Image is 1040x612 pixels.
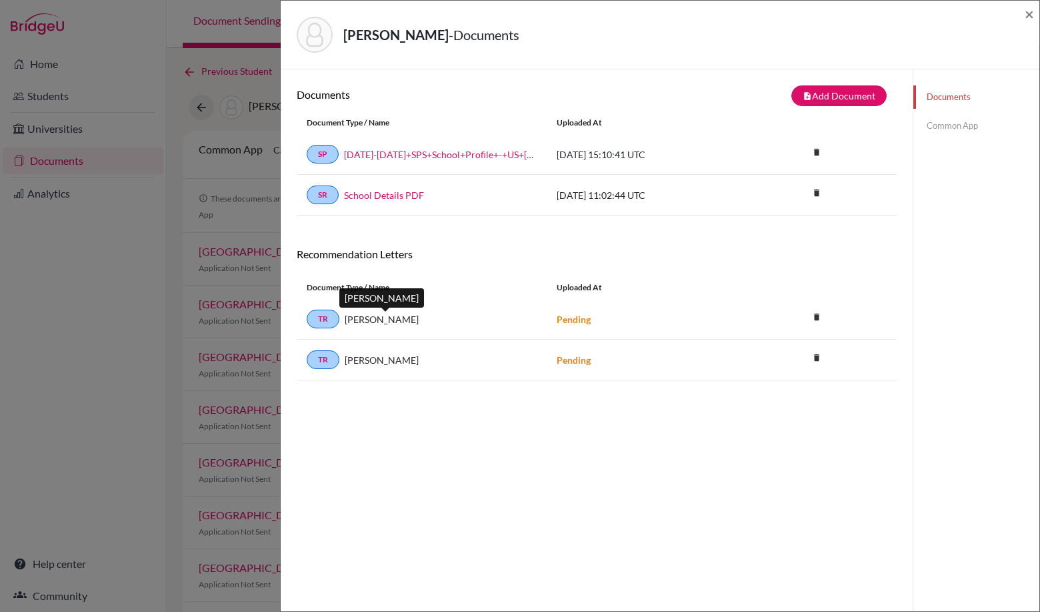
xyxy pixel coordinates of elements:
[307,350,339,369] a: TR
[807,350,827,368] a: delete
[297,248,897,260] h6: Recommendation Letters
[344,147,537,162] a: [DATE]-[DATE]+SPS+School+Profile+-+US+[DOMAIN_NAME]_wide
[807,309,827,327] a: delete
[547,117,747,129] div: Uploaded at
[343,27,449,43] strong: [PERSON_NAME]
[297,88,597,101] h6: Documents
[807,185,827,203] a: delete
[557,354,591,366] strong: Pending
[807,348,827,368] i: delete
[307,186,339,204] a: SR
[807,307,827,327] i: delete
[807,144,827,162] a: delete
[807,183,827,203] i: delete
[449,27,519,43] span: - Documents
[913,114,1039,137] a: Common App
[1025,4,1034,23] span: ×
[345,312,419,326] span: [PERSON_NAME]
[791,85,887,106] button: note_addAdd Document
[807,142,827,162] i: delete
[307,310,339,328] a: TR
[547,188,747,202] div: [DATE] 11:02:44 UTC
[547,147,747,162] div: [DATE] 15:10:41 UTC
[307,145,339,164] a: SP
[803,91,812,101] i: note_add
[297,282,547,294] div: Document Type / Name
[339,288,424,308] div: [PERSON_NAME]
[297,117,547,129] div: Document Type / Name
[913,85,1039,109] a: Documents
[1025,6,1034,22] button: Close
[344,188,424,202] a: School Details PDF
[345,353,419,367] span: [PERSON_NAME]
[547,282,747,294] div: Uploaded at
[557,314,591,325] strong: Pending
